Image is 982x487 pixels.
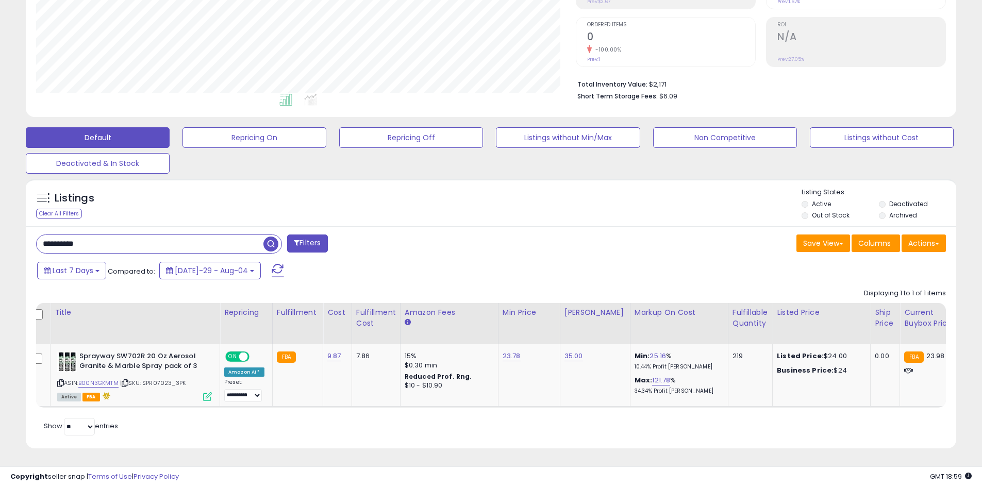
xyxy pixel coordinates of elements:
[57,351,77,372] img: 51wpKhSy-6L._SL40_.jpg
[100,392,111,399] i: hazardous material
[405,381,490,390] div: $10 - $10.90
[635,351,650,361] b: Min:
[733,307,768,329] div: Fulfillable Quantity
[496,127,640,148] button: Listings without Min/Max
[10,472,48,481] strong: Copyright
[405,372,472,381] b: Reduced Prof. Rng.
[635,375,653,385] b: Max:
[592,46,621,54] small: -100.00%
[224,307,268,318] div: Repricing
[864,289,946,298] div: Displaying 1 to 1 of 1 items
[277,351,296,363] small: FBA
[802,188,956,197] p: Listing States:
[55,307,215,318] div: Title
[226,352,239,361] span: ON
[810,127,954,148] button: Listings without Cost
[78,379,119,388] a: B00N3GKMTM
[635,351,720,371] div: %
[224,367,264,377] div: Amazon AI *
[327,307,347,318] div: Cost
[339,127,483,148] button: Repricing Off
[777,56,804,62] small: Prev: 27.05%
[564,307,626,318] div: [PERSON_NAME]
[777,351,862,361] div: $24.00
[587,31,755,45] h2: 0
[37,262,106,279] button: Last 7 Days
[577,77,938,90] li: $2,171
[182,127,326,148] button: Repricing On
[812,211,850,220] label: Out of Stock
[635,388,720,395] p: 34.34% Profit [PERSON_NAME]
[852,234,900,252] button: Columns
[652,375,670,385] a: 121.78
[44,421,118,431] span: Show: entries
[796,234,850,252] button: Save View
[57,351,212,400] div: ASIN:
[635,363,720,371] p: 10.44% Profit [PERSON_NAME]
[904,351,923,363] small: FBA
[287,234,327,253] button: Filters
[902,234,946,252] button: Actions
[577,80,647,89] b: Total Inventory Value:
[53,265,93,276] span: Last 7 Days
[26,153,170,174] button: Deactivated & In Stock
[630,303,728,344] th: The percentage added to the cost of goods (COGS) that forms the calculator for Min & Max prices.
[405,351,490,361] div: 15%
[875,351,892,361] div: 0.00
[777,351,824,361] b: Listed Price:
[889,211,917,220] label: Archived
[277,307,319,318] div: Fulfillment
[858,238,891,248] span: Columns
[635,307,724,318] div: Markup on Cost
[777,307,866,318] div: Listed Price
[405,307,494,318] div: Amazon Fees
[108,266,155,276] span: Compared to:
[159,262,261,279] button: [DATE]-29 - Aug-04
[777,31,945,45] h2: N/A
[57,393,81,401] span: All listings currently available for purchase on Amazon
[777,366,862,375] div: $24
[659,91,677,101] span: $6.09
[653,127,797,148] button: Non Competitive
[88,472,132,481] a: Terms of Use
[650,351,666,361] a: 25.16
[889,199,928,208] label: Deactivated
[733,351,764,361] div: 219
[120,379,186,387] span: | SKU: SPR07023_3PK
[356,351,392,361] div: 7.86
[405,361,490,370] div: $0.30 min
[587,56,600,62] small: Prev: 1
[134,472,179,481] a: Privacy Policy
[577,92,658,100] b: Short Term Storage Fees:
[224,379,264,402] div: Preset:
[327,351,341,361] a: 9.87
[248,352,264,361] span: OFF
[904,307,957,329] div: Current Buybox Price
[82,393,100,401] span: FBA
[930,472,972,481] span: 2025-08-12 18:59 GMT
[503,307,556,318] div: Min Price
[503,351,521,361] a: 23.78
[875,307,895,329] div: Ship Price
[55,191,94,206] h5: Listings
[79,351,205,373] b: Sprayway SW702R 20 Oz Aerosol Granite & Marble Spray pack of 3
[356,307,396,329] div: Fulfillment Cost
[777,22,945,28] span: ROI
[405,318,411,327] small: Amazon Fees.
[812,199,831,208] label: Active
[587,22,755,28] span: Ordered Items
[175,265,248,276] span: [DATE]-29 - Aug-04
[10,472,179,482] div: seller snap | |
[36,209,82,219] div: Clear All Filters
[26,127,170,148] button: Default
[777,365,834,375] b: Business Price:
[635,376,720,395] div: %
[564,351,583,361] a: 35.00
[926,351,945,361] span: 23.98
